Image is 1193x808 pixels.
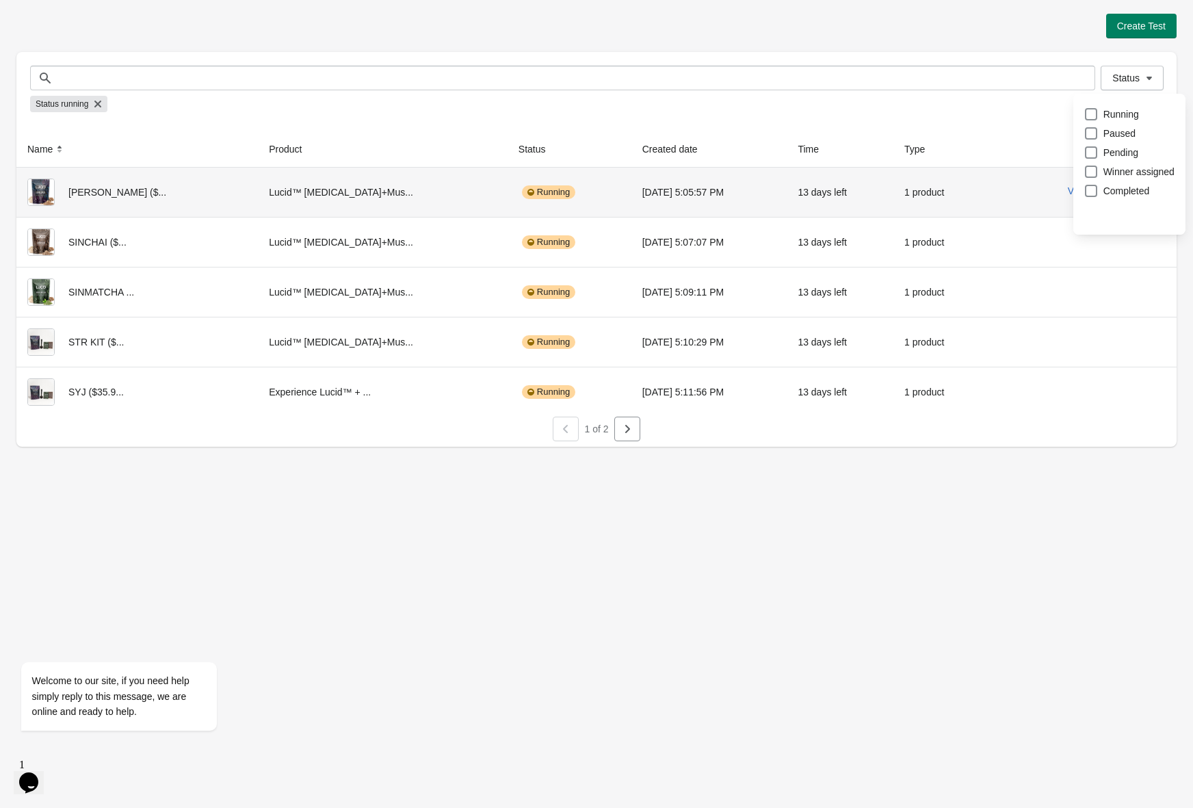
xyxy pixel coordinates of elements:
div: Experience Lucid™ + ... [269,378,497,406]
span: Status [1112,73,1140,83]
div: 13 days left [798,179,882,206]
iframe: chat widget [14,538,260,746]
div: SINMATCHA ... [27,278,247,306]
div: 13 days left [798,328,882,356]
span: Winner assigned [1103,165,1175,179]
div: Running [522,335,575,349]
div: [PERSON_NAME] ($... [27,179,247,206]
button: Product [263,137,321,161]
div: 1 product [904,179,975,206]
div: Running [522,385,575,399]
div: SINCHAI ($... [27,229,247,256]
span: Pending [1103,146,1138,159]
div: [DATE] 5:11:56 PM [642,378,776,406]
div: Lucid™ [MEDICAL_DATA]+Mus... [269,328,497,356]
div: 13 days left [798,378,882,406]
iframe: chat widget [14,753,57,794]
div: [DATE] 5:07:07 PM [642,229,776,256]
span: Status running [36,96,88,112]
div: [DATE] 5:10:29 PM [642,328,776,356]
div: 13 days left [798,278,882,306]
div: Running [522,285,575,299]
div: [DATE] 5:09:11 PM [642,278,776,306]
span: Create Test [1117,21,1166,31]
button: Type [899,137,944,161]
span: Paused [1103,127,1136,140]
div: Running [522,235,575,249]
div: Lucid™ [MEDICAL_DATA]+Mus... [269,229,497,256]
span: Running [1103,107,1139,121]
span: 1 of 2 [584,423,608,434]
div: 1 product [904,328,975,356]
div: 13 days left [798,229,882,256]
button: Status [1101,66,1164,90]
button: Status [513,137,565,161]
button: Create Test [1106,14,1177,38]
div: Lucid™ [MEDICAL_DATA]+Mus... [269,179,497,206]
button: Name [22,137,72,161]
div: 1 product [904,229,975,256]
div: Running [522,185,575,199]
div: STR KIT ($... [27,328,247,356]
div: 1 product [904,378,975,406]
span: Completed [1103,184,1150,198]
button: Time [792,137,838,161]
div: 1 product [904,278,975,306]
div: SYJ ($35.9... [27,378,247,406]
div: [DATE] 5:05:57 PM [642,179,776,206]
button: Created date [637,137,717,161]
div: Lucid™ [MEDICAL_DATA]+Mus... [269,278,497,306]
